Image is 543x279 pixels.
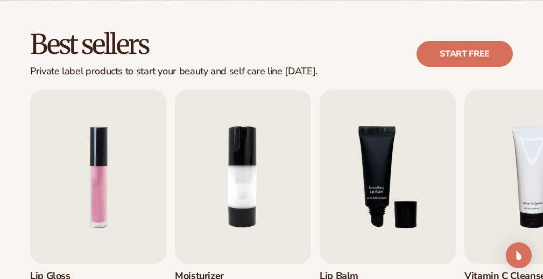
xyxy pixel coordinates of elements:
div: Open Intercom Messenger [506,242,532,268]
h2: Best sellers [30,31,318,59]
a: Start free [417,41,513,67]
div: Private label products to start your beauty and self care line [DATE]. [30,66,318,78]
